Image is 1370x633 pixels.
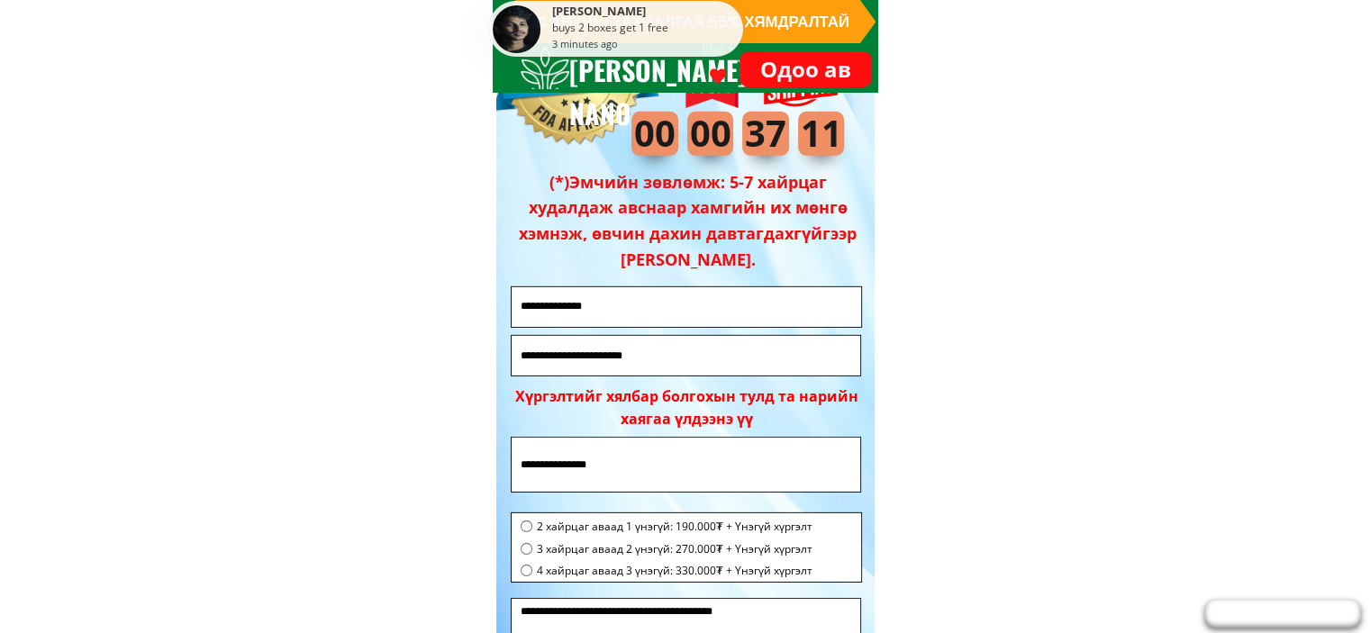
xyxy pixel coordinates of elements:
[552,5,739,21] div: [PERSON_NAME]
[537,518,812,535] span: 2 хайрцаг аваад 1 үнэгүй: 190.000₮ + Үнэгүй хүргэлт
[552,36,618,52] div: 3 minutes ago
[537,540,812,557] span: 3 хайрцаг аваад 2 үнэгүй: 270.000₮ + Үнэгүй хүргэлт
[739,51,872,87] p: Одоо ав
[537,562,812,579] span: 4 хайрцаг аваад 3 үнэгүй: 330.000₮ + Үнэгүй хүргэлт
[505,169,871,273] h3: (*)Эмчийн зөвлөмж: 5-7 хайрцаг худалдаж авснаар хамгийн их мөнгө хэмнэж, өвчин дахин давтагдахгүй...
[515,385,858,431] div: Хүргэлтийг хялбар болгохын тулд та нарийн хаягаа үлдээнэ үү
[552,21,739,36] div: buys 2 boxes get 1 free
[569,49,769,135] h3: [PERSON_NAME] NANO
